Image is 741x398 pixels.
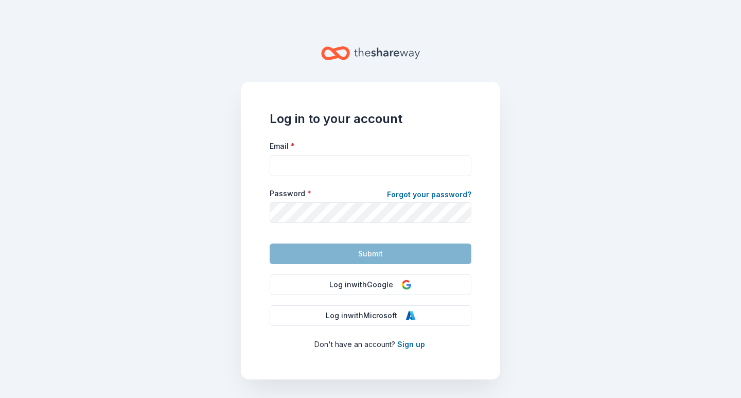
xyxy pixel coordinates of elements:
button: Log inwithGoogle [270,274,471,295]
span: Don ' t have an account? [314,340,395,349]
img: Microsoft Logo [405,310,416,321]
a: Sign up [397,340,425,349]
button: Log inwithMicrosoft [270,305,471,326]
label: Password [270,188,311,199]
a: Forgot your password? [387,188,471,203]
h1: Log in to your account [270,111,471,127]
img: Google Logo [401,280,412,290]
label: Email [270,141,295,151]
a: Home [321,41,420,65]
